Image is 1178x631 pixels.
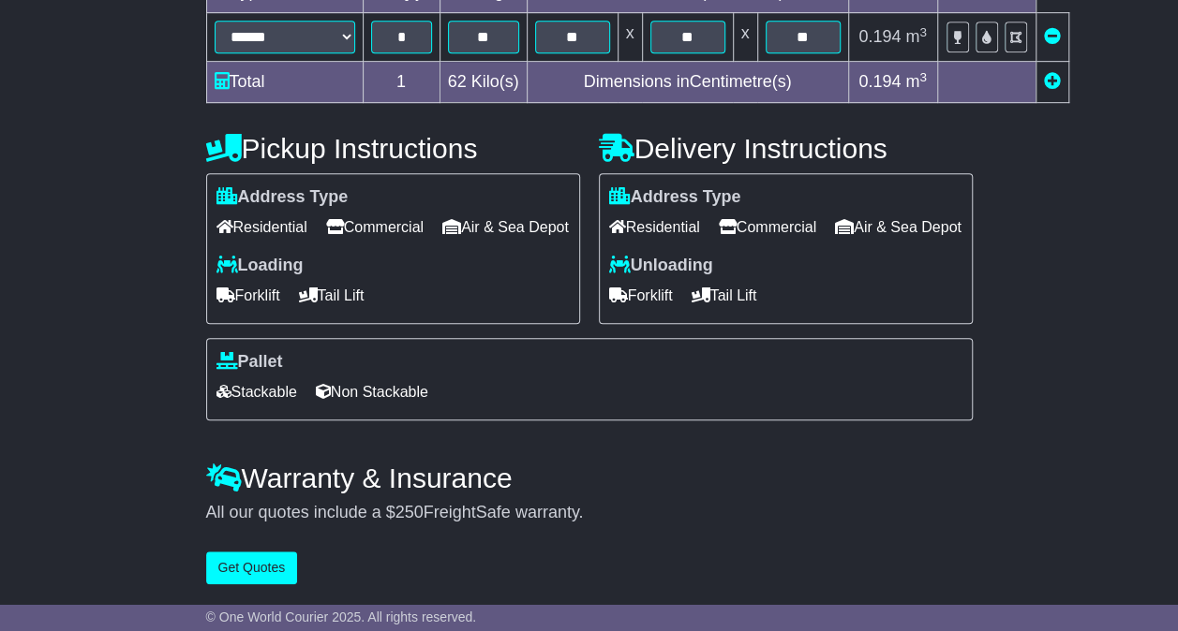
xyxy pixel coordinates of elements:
label: Address Type [216,187,349,208]
td: Dimensions in Centimetre(s) [527,62,848,103]
div: All our quotes include a $ FreightSafe warranty. [206,503,973,523]
label: Loading [216,256,304,276]
span: m [905,27,927,46]
span: Commercial [326,213,424,242]
a: Add new item [1044,72,1061,91]
span: Non Stackable [316,377,428,406]
sup: 3 [919,70,927,84]
span: 0.194 [858,72,901,91]
span: Forklift [609,281,673,310]
td: 1 [363,62,440,103]
span: Commercial [719,213,816,242]
label: Address Type [609,187,741,208]
a: Remove this item [1044,27,1061,46]
span: © One World Courier 2025. All rights reserved. [206,609,477,624]
span: Tail Lift [692,281,757,310]
td: x [733,13,757,62]
span: Air & Sea Depot [442,213,569,242]
span: 0.194 [858,27,901,46]
span: m [905,72,927,91]
span: 62 [448,72,467,91]
label: Unloading [609,256,713,276]
h4: Pickup Instructions [206,133,580,164]
span: Tail Lift [299,281,365,310]
span: Residential [609,213,700,242]
sup: 3 [919,25,927,39]
span: 250 [395,503,424,521]
h4: Warranty & Insurance [206,462,973,493]
span: Air & Sea Depot [835,213,962,242]
td: Kilo(s) [440,62,527,103]
td: x [618,13,642,62]
span: Stackable [216,377,297,406]
h4: Delivery Instructions [599,133,973,164]
label: Pallet [216,352,283,373]
button: Get Quotes [206,551,298,584]
span: Residential [216,213,307,242]
td: Total [206,62,363,103]
span: Forklift [216,281,280,310]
